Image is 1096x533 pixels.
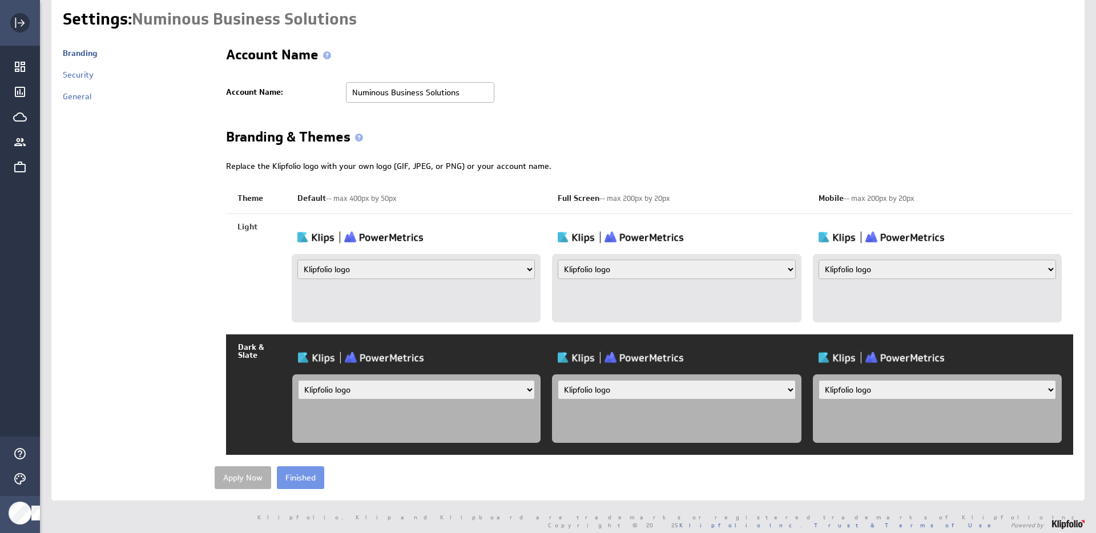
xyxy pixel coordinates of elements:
[1052,520,1085,529] img: logo-footer.png
[226,130,368,148] h2: Branding & Themes
[226,87,283,97] label: Account Name:
[277,466,324,489] input: Finished
[599,193,670,203] span: -- max 200px by 20px
[558,350,683,366] img: Klipfolio klips logo
[292,183,552,214] th: Default
[10,444,30,463] div: Help
[819,229,944,245] img: Klipfolio klips logo
[552,183,812,214] th: Full Screen
[63,70,94,80] a: Security
[844,193,914,203] span: -- max 200px by 20px
[13,472,27,486] svg: Themes
[679,521,802,529] a: Klipfolio Inc.
[326,193,397,203] span: -- max 400px by 50px
[226,48,336,66] h2: Account Name
[257,514,1085,520] span: Klipfolio, Klip and Klipboard are trademarks or registered trademarks of Klipfolio Inc.
[1011,522,1043,528] span: Powered by
[297,229,423,245] img: Klipfolio klips logo
[548,522,802,528] span: Copyright © 2025
[63,91,91,102] a: General
[819,350,944,366] img: Klipfolio klips logo
[813,183,1073,214] th: Mobile
[226,214,292,334] td: Light
[226,183,292,214] th: Theme
[10,13,30,33] div: Expand
[215,466,271,489] input: Apply Now
[63,48,98,58] a: Branding
[10,469,30,488] div: Themes
[298,350,424,366] img: Klipfolio klips logo
[814,521,999,529] a: Trust & Terms of Use
[558,229,683,245] img: Klipfolio klips logo
[226,334,292,455] td: Dark & Slate
[63,8,357,31] h1: Settings:
[226,160,1074,172] div: Replace the Klipfolio logo with your own logo (GIF, JPEG, or PNG) or your account name.
[132,9,357,30] span: Numinous Business Solutions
